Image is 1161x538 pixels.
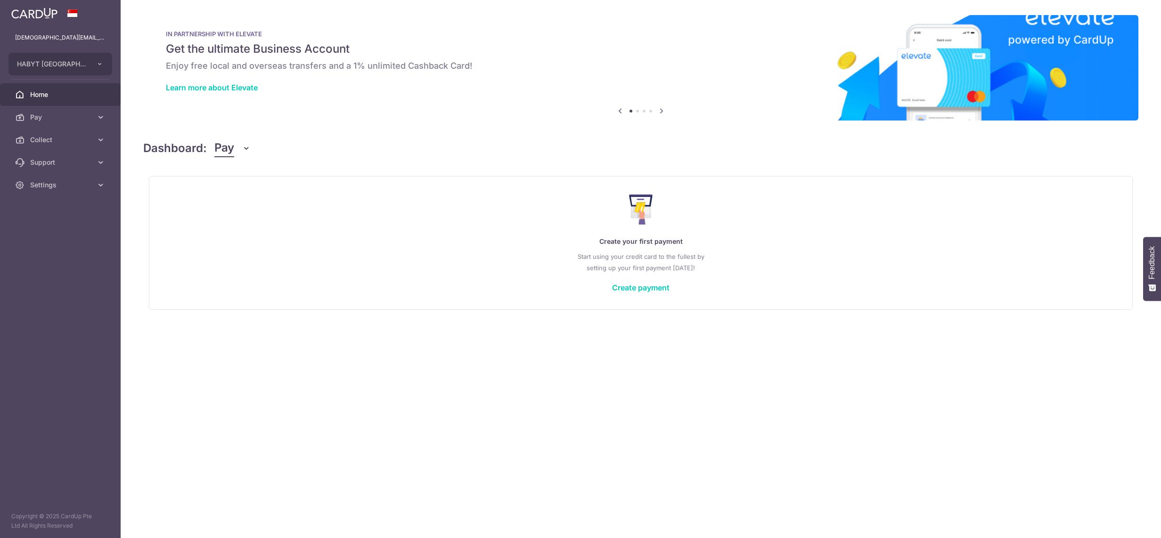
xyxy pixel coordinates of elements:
[15,33,106,42] p: [DEMOGRAPHIC_DATA][EMAIL_ADDRESS][DOMAIN_NAME]
[143,15,1138,120] img: Renovation banner
[11,8,57,19] img: CardUp
[1143,237,1161,301] button: Feedback - Show survey
[166,30,1116,38] p: IN PARTNERSHIP WITH ELEVATE
[30,90,92,99] span: Home
[168,251,1113,273] p: Start using your credit card to the fullest by setting up your first payment [DATE]!
[143,140,207,157] h4: Dashboard:
[17,59,87,69] span: HABYT [GEOGRAPHIC_DATA] ONE PTE. LTD.
[214,139,251,157] button: Pay
[1148,246,1156,279] span: Feedback
[168,236,1113,247] p: Create your first payment
[30,180,92,190] span: Settings
[8,53,112,75] button: HABYT [GEOGRAPHIC_DATA] ONE PTE. LTD.
[166,83,258,92] a: Learn more about Elevate
[214,139,234,157] span: Pay
[166,41,1116,56] h5: Get the ultimate Business Account
[30,112,92,122] span: Pay
[166,60,1116,72] h6: Enjoy free local and overseas transfers and a 1% unlimited Cashback Card!
[629,194,653,225] img: Make Payment
[30,158,92,167] span: Support
[30,135,92,145] span: Collect
[612,283,670,292] a: Create payment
